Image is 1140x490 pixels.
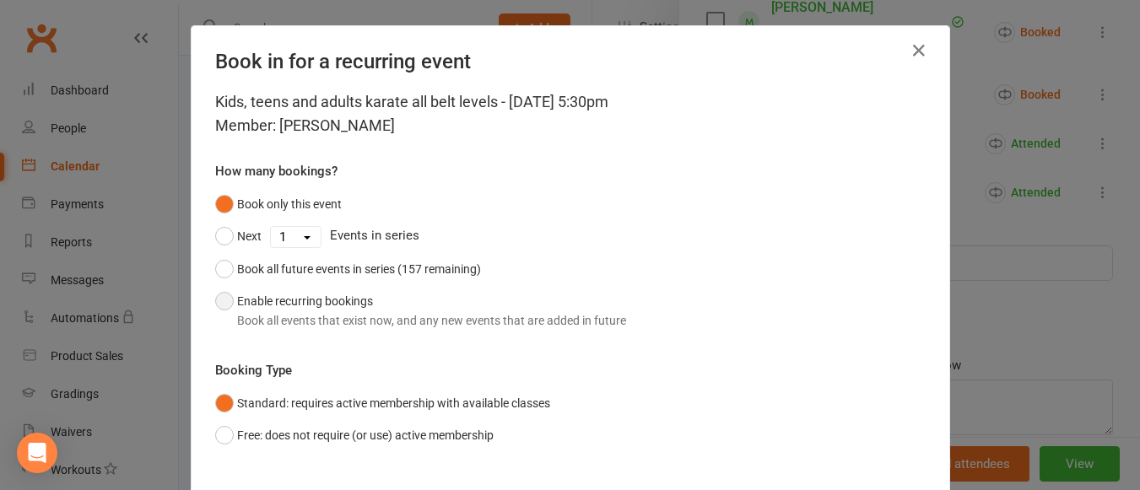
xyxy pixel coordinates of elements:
[215,387,550,419] button: Standard: requires active membership with available classes
[215,90,926,137] div: Kids, teens and adults karate all belt levels - [DATE] 5:30pm Member: [PERSON_NAME]
[215,285,626,337] button: Enable recurring bookingsBook all events that exist now, and any new events that are added in future
[215,360,292,380] label: Booking Type
[237,260,481,278] div: Book all future events in series (157 remaining)
[215,220,262,252] button: Next
[215,161,338,181] label: How many bookings?
[215,220,926,252] div: Events in series
[215,50,926,73] h4: Book in for a recurring event
[905,37,932,64] button: Close
[215,419,494,451] button: Free: does not require (or use) active membership
[17,433,57,473] div: Open Intercom Messenger
[237,311,626,330] div: Book all events that exist now, and any new events that are added in future
[215,188,342,220] button: Book only this event
[215,253,481,285] button: Book all future events in series (157 remaining)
